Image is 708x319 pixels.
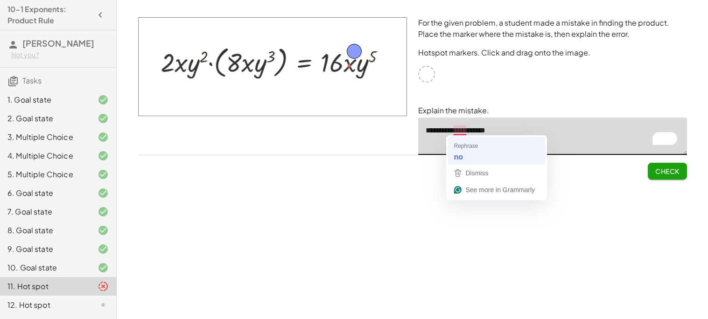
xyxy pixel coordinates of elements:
div: 12. Hot spot [7,299,83,311]
div: 6. Goal state [7,187,83,199]
div: 8. Goal state [7,225,83,236]
img: b42f739e0bd79d23067a90d0ea4ccfd2288159baac1bcee117f9be6b6edde5c4.png [138,17,407,116]
p: For the given problem, a student made a mistake in finding the product. Place the marker where th... [418,17,687,40]
div: 4. Multiple Choice [7,150,83,161]
i: Task finished and correct. [98,94,109,105]
span: Check [655,167,680,175]
div: 10. Goal state [7,262,83,273]
div: Not you? [11,50,109,60]
i: Task finished and correct. [98,132,109,143]
i: Task finished and correct. [98,206,109,217]
div: 2. Goal state [7,113,83,124]
div: 5. Multiple Choice [7,169,83,180]
textarea: To enrich screen reader interactions, please activate Accessibility in Grammarly extension settings [418,118,687,155]
i: Task finished and correct. [98,169,109,180]
div: 3. Multiple Choice [7,132,83,143]
i: Task finished and correct. [98,187,109,199]
div: 7. Goal state [7,206,83,217]
span: [PERSON_NAME] [22,38,94,49]
div: 1. Goal state [7,94,83,105]
i: Task finished and correct. [98,243,109,255]
i: Task finished and correct. [98,225,109,236]
i: Task finished and correct. [98,150,109,161]
p: Hotspot markers. Click and drag onto the image. [418,47,687,58]
button: Check [648,163,687,180]
span: Tasks [22,76,42,85]
i: Task finished and correct. [98,262,109,273]
i: Task finished and correct. [98,113,109,124]
h4: 10-1 Exponents: Product Rule [7,4,92,26]
p: Explain the mistake. [418,105,687,116]
div: 9. Goal state [7,243,83,255]
i: Task finished and part of it marked as incorrect. [98,281,109,292]
i: Task not started. [98,299,109,311]
div: 11. Hot spot [7,281,83,292]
